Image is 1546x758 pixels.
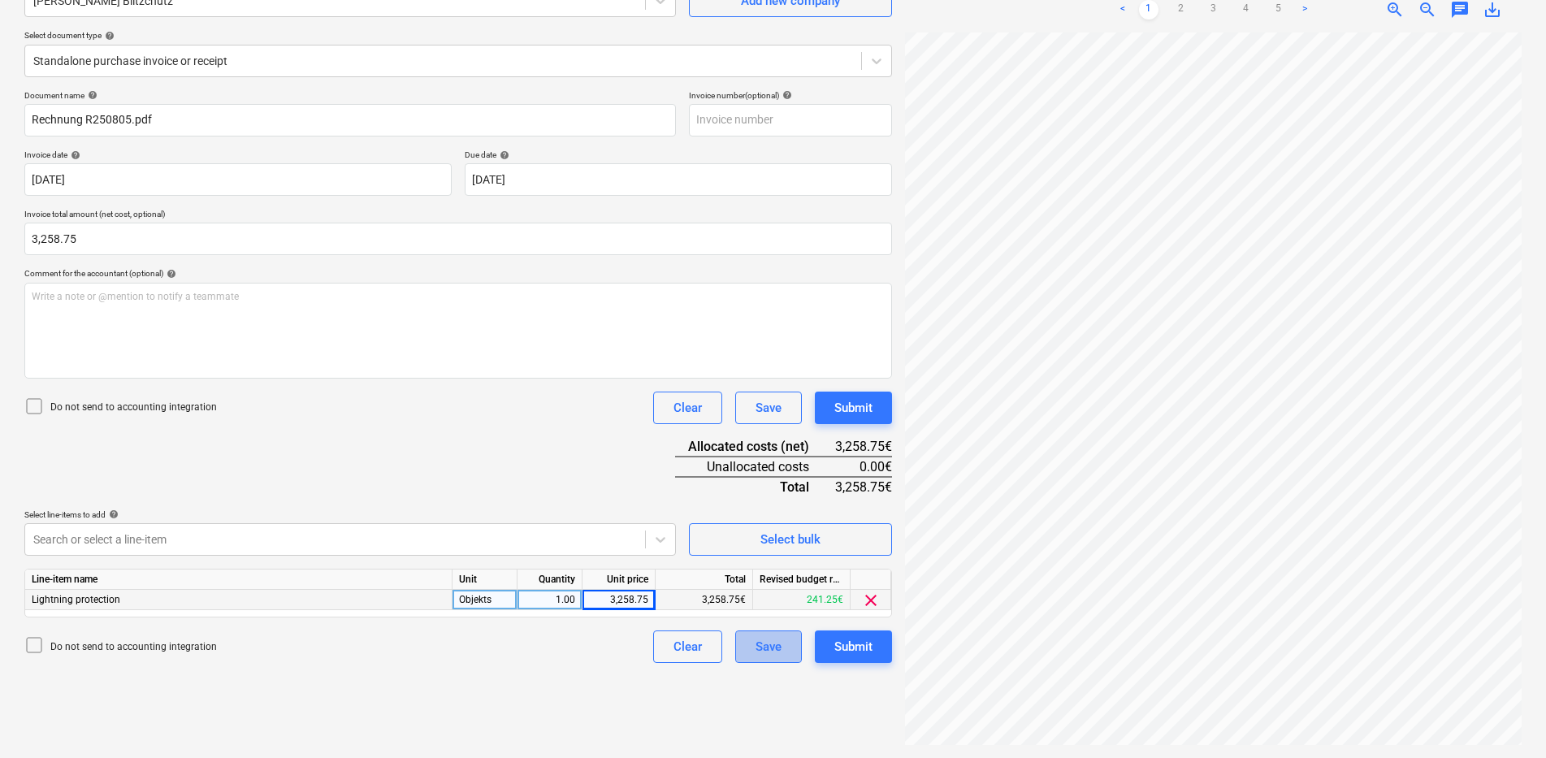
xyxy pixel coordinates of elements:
input: Document name [24,104,676,136]
span: help [779,90,792,100]
div: Save [756,636,782,657]
p: Do not send to accounting integration [50,401,217,414]
button: Submit [815,392,892,424]
div: Select line-items to add [24,509,676,520]
input: Invoice total amount (net cost, optional) [24,223,892,255]
div: Allocated costs (net) [675,437,835,457]
div: Unit [453,570,517,590]
span: help [84,90,97,100]
div: Revised budget remaining [753,570,851,590]
div: Objekts [453,590,517,610]
div: 3,258.75€ [656,590,753,610]
span: help [163,269,176,279]
div: Invoice number (optional) [689,90,892,101]
button: Select bulk [689,523,892,556]
input: Invoice date not specified [24,163,452,196]
div: 3,258.75 [589,590,648,610]
div: Quantity [517,570,582,590]
div: 1.00 [524,590,575,610]
div: Due date [465,149,892,160]
div: Select document type [24,30,892,41]
div: Select bulk [760,529,821,550]
div: Unallocated costs [675,457,835,477]
p: Invoice total amount (net cost, optional) [24,209,892,223]
span: Lightning protection [32,594,120,605]
div: 3,258.75€ [835,437,892,457]
div: Comment for the accountant (optional) [24,268,892,279]
button: Save [735,392,802,424]
iframe: Chat Widget [1465,680,1546,758]
div: Clear [673,636,702,657]
span: help [106,509,119,519]
p: Do not send to accounting integration [50,640,217,654]
span: help [102,31,115,41]
div: Clear [673,397,702,418]
div: 241.25€ [753,590,851,610]
input: Invoice number [689,104,892,136]
button: Clear [653,392,722,424]
div: 0.00€ [835,457,892,477]
div: Save [756,397,782,418]
span: clear [861,591,881,610]
button: Submit [815,630,892,663]
div: 3,258.75€ [835,477,892,496]
div: Invoice date [24,149,452,160]
input: Due date not specified [465,163,892,196]
span: help [67,150,80,160]
button: Save [735,630,802,663]
div: Submit [834,397,873,418]
button: Clear [653,630,722,663]
span: help [496,150,509,160]
div: Total [656,570,753,590]
div: Submit [834,636,873,657]
div: Unit price [582,570,656,590]
div: Line-item name [25,570,453,590]
div: Document name [24,90,676,101]
div: Total [675,477,835,496]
